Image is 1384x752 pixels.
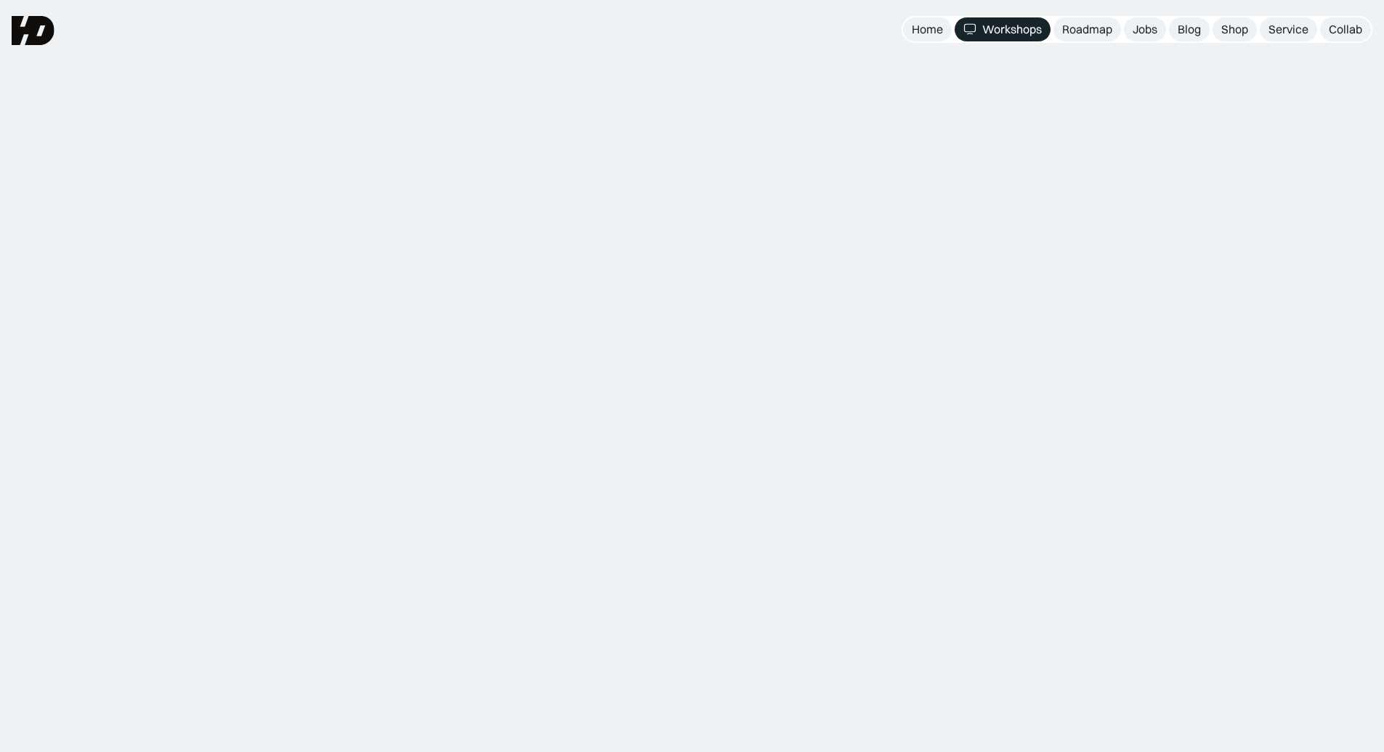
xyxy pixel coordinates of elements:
[1320,17,1371,41] a: Collab
[1213,17,1257,41] a: Shop
[955,17,1051,41] a: Workshops
[1053,17,1121,41] a: Roadmap
[912,22,943,37] div: Home
[1221,22,1248,37] div: Shop
[982,22,1042,37] div: Workshops
[1260,17,1317,41] a: Service
[1133,22,1157,37] div: Jobs
[903,17,952,41] a: Home
[1062,22,1112,37] div: Roadmap
[1329,22,1362,37] div: Collab
[1268,22,1308,37] div: Service
[1169,17,1210,41] a: Blog
[1178,22,1201,37] div: Blog
[1124,17,1166,41] a: Jobs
